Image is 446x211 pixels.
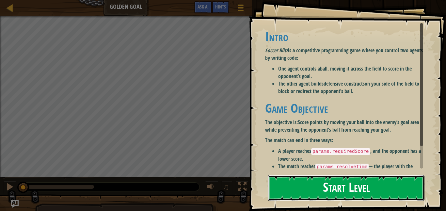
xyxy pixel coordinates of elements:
[198,4,209,10] span: Ask AI
[278,163,423,178] li: The match reaches — the player with the higher score wins.
[265,137,423,144] p: The match can end in three ways:
[232,1,249,17] button: Show game menu
[194,1,212,13] button: Ask AI
[265,47,423,62] p: is a competitive programming game where you control two agents by writing code:
[221,181,232,194] button: ♫
[278,80,423,95] li: The other agent builds on your side of the field to block or redirect the opponent’s ball.
[324,80,365,87] strong: defensive constructs
[315,164,369,170] code: params.resolveTime
[265,101,423,115] h1: Game Objective
[236,181,249,194] button: Toggle fullscreen
[311,148,370,155] code: params.requiredScore
[223,182,229,192] span: ♫
[215,4,226,10] span: Hints
[278,65,423,80] li: One agent controls a , moving it across the field to score in the opponent’s goal.
[265,119,423,134] p: The objective is:
[265,30,423,43] h1: Intro
[278,147,423,162] li: A player reaches , and the opponent has a lower score.
[11,200,19,208] button: Ask AI
[205,181,218,194] button: Adjust volume
[265,47,288,54] em: Soccer Blitz
[3,181,16,194] button: ⌘ + P: Pause
[265,119,419,133] strong: Score points by moving your ball into the enemy’s goal area while preventing the opponent’s ball ...
[268,175,424,201] button: Start Level
[320,65,327,72] strong: ball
